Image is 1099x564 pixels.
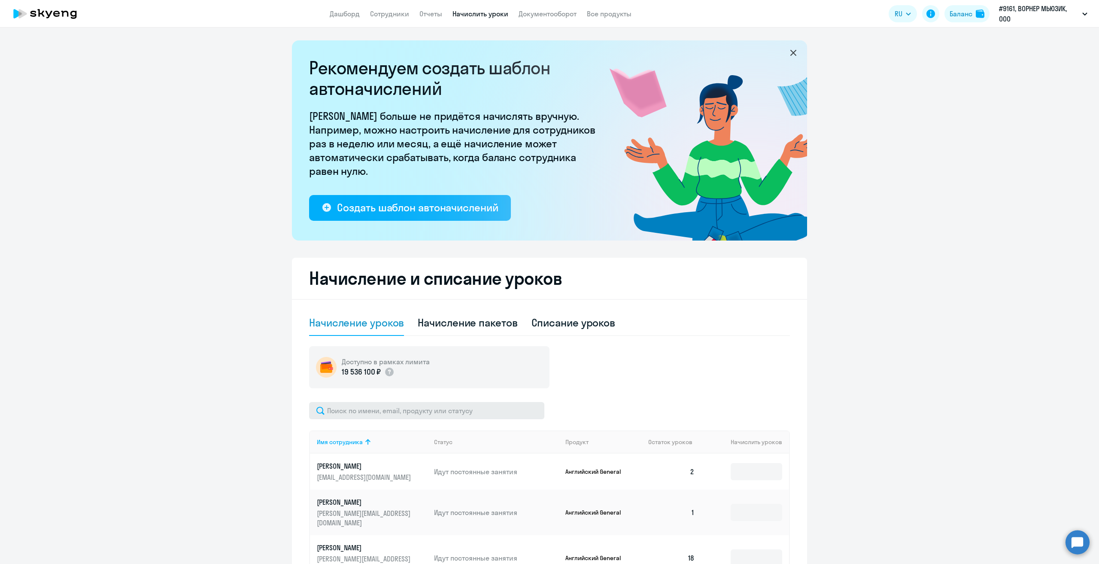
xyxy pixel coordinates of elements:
[309,195,511,221] button: Создать шаблон автоначислений
[309,402,544,419] input: Поиск по имени, email, продукту или статусу
[317,543,413,552] p: [PERSON_NAME]
[309,58,601,99] h2: Рекомендуем создать шаблон автоначислений
[452,9,508,18] a: Начислить уроки
[999,3,1079,24] p: #9161, ВОРНЕР МЬЮЗИК, ООО
[565,554,630,562] p: Английский General
[641,490,701,535] td: 1
[587,9,631,18] a: Все продукты
[309,316,404,329] div: Начисление уроков
[565,438,589,446] div: Продукт
[434,553,559,563] p: Идут постоянные занятия
[950,9,972,19] div: Баланс
[418,316,517,329] div: Начисление пакетов
[701,430,789,454] th: Начислить уроков
[337,201,498,214] div: Создать шаблон автоначислений
[944,5,990,22] button: Балансbalance
[316,357,337,378] img: wallet-circle.png
[434,467,559,476] p: Идут постоянные занятия
[648,438,701,446] div: Остаток уроков
[419,9,442,18] a: Отчеты
[565,468,630,476] p: Английский General
[434,508,559,517] p: Идут постоянные занятия
[342,357,430,366] h5: Доступно в рамках лимита
[434,438,559,446] div: Статус
[342,366,381,378] p: 19 536 100 ₽
[317,509,413,527] p: [PERSON_NAME][EMAIL_ADDRESS][DOMAIN_NAME]
[309,268,790,289] h2: Начисление и списание уроков
[317,497,413,507] p: [PERSON_NAME]
[565,438,642,446] div: Продукт
[317,438,427,446] div: Имя сотрудника
[317,497,427,527] a: [PERSON_NAME][PERSON_NAME][EMAIL_ADDRESS][DOMAIN_NAME]
[976,9,984,18] img: balance
[309,109,601,178] p: [PERSON_NAME] больше не придётся начислять вручную. Например, можно настроить начисление для сотр...
[317,461,413,471] p: [PERSON_NAME]
[995,3,1092,24] button: #9161, ВОРНЕР МЬЮЗИК, ООО
[330,9,360,18] a: Дашборд
[317,438,363,446] div: Имя сотрудника
[370,9,409,18] a: Сотрудники
[531,316,616,329] div: Списание уроков
[889,5,917,22] button: RU
[565,509,630,516] p: Английский General
[519,9,577,18] a: Документооборот
[434,438,452,446] div: Статус
[317,473,413,482] p: [EMAIL_ADDRESS][DOMAIN_NAME]
[317,461,427,482] a: [PERSON_NAME][EMAIL_ADDRESS][DOMAIN_NAME]
[641,454,701,490] td: 2
[895,9,902,19] span: RU
[648,438,692,446] span: Остаток уроков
